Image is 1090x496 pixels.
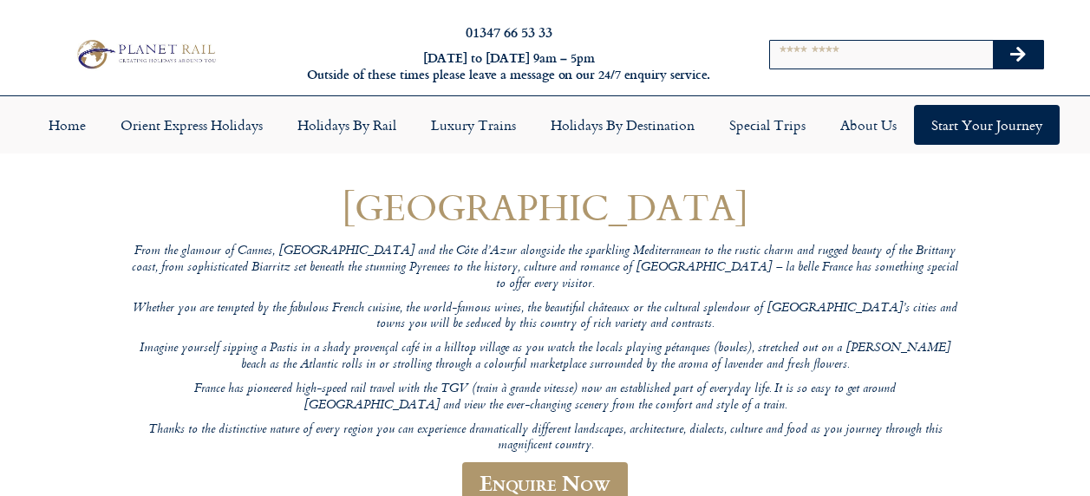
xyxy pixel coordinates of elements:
a: Luxury Trains [414,105,533,145]
a: Holidays by Destination [533,105,712,145]
p: Whether you are tempted by the fabulous French cuisine, the world-famous wines, the beautiful châ... [129,301,962,333]
h6: [DATE] to [DATE] 9am – 5pm Outside of these times please leave a message on our 24/7 enquiry serv... [295,50,722,82]
a: Start your Journey [914,105,1060,145]
h1: [GEOGRAPHIC_DATA] [129,186,962,227]
a: Special Trips [712,105,823,145]
p: From the glamour of Cannes, [GEOGRAPHIC_DATA] and the Côte d’Azur alongside the sparkling Mediter... [129,244,962,292]
img: Planet Rail Train Holidays Logo [71,36,219,73]
a: 01347 66 53 33 [466,22,552,42]
button: Search [993,41,1043,69]
p: France has pioneered high-speed rail travel with the TGV (train à grande vitesse) now an establis... [129,382,962,414]
nav: Menu [9,105,1081,145]
a: Home [31,105,103,145]
a: Holidays by Rail [280,105,414,145]
a: Orient Express Holidays [103,105,280,145]
p: Imagine yourself sipping a Pastis in a shady provençal café in a hilltop village as you watch the... [129,341,962,373]
p: Thanks to the distinctive nature of every region you can experience dramatically different landsc... [129,422,962,454]
a: About Us [823,105,914,145]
